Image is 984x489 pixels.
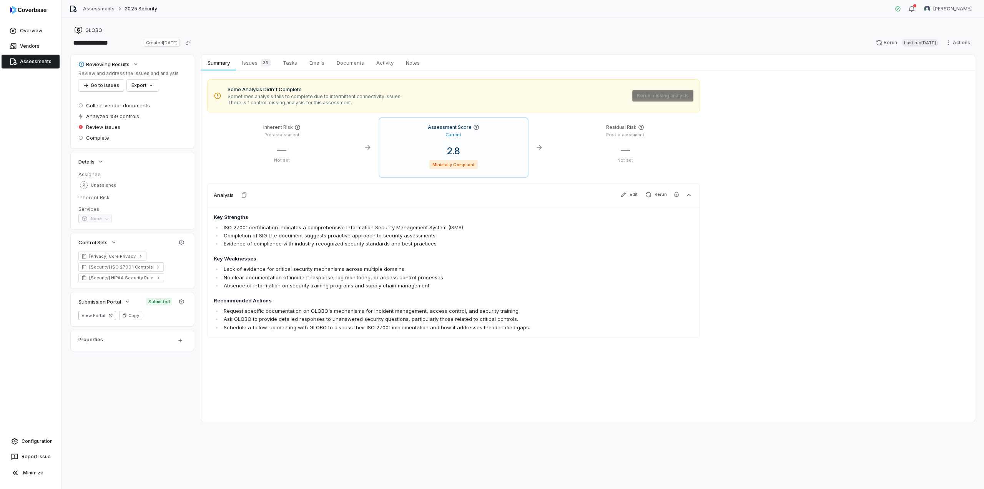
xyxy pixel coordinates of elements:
[222,224,597,232] li: ISO 27001 certification indicates a comprehensive Information Security Management System (ISMS)
[606,124,637,130] h4: Residual Risk
[642,190,670,199] button: Rerun
[78,205,186,212] dt: Services
[127,80,159,91] button: Export
[78,61,130,68] div: Reviewing Results
[89,253,136,259] span: [Privacy] Core Privacy
[146,298,172,305] span: Submitted
[214,214,597,221] h4: Key Strengths
[924,6,930,12] img: Jesse Nord avatar
[78,298,121,305] span: Submission Portal
[261,59,271,67] span: 35
[263,124,293,130] h4: Inherent Risk
[204,58,233,68] span: Summary
[214,132,350,138] p: Pre-assessment
[222,265,597,273] li: Lack of evidence for critical security mechanisms across multiple domains
[125,6,157,12] span: 2025 Security
[280,58,300,68] span: Tasks
[306,58,327,68] span: Emails
[86,113,139,120] span: Analyzed 159 controls
[214,192,234,199] h3: Analysis
[78,311,116,320] button: View Portal
[214,157,350,163] p: Not set
[78,273,164,282] a: [Security] HIPAA Security Rule
[222,240,597,248] li: Evidence of compliance with industry-recognized security standards and best practices
[72,23,105,37] button: https://helloglobo.com/GLOBO
[3,450,58,464] button: Report Issue
[78,80,124,91] button: Go to issues
[119,311,142,320] button: Copy
[91,182,116,188] span: Unassigned
[78,239,108,246] span: Control Sets
[228,93,402,100] span: Sometimes analysis fails to complete due to intermittent connectivity issues.
[222,282,597,290] li: Absence of information on security training programs and supply chain management
[943,37,975,48] button: Actions
[86,124,120,130] span: Review issues
[222,324,597,332] li: Schedule a follow-up meeting with GLOBO to discuss their ISO 27001 implementation and how it addr...
[78,171,186,178] dt: Assignee
[228,86,402,93] span: Some Analysis Didn't Complete
[86,134,109,141] span: Complete
[76,235,119,249] button: Control Sets
[428,124,472,130] h4: Assessment Score
[334,58,367,68] span: Documents
[239,57,274,68] span: Issues
[2,55,60,68] a: Assessments
[85,27,102,33] span: GLOBO
[933,6,972,12] span: [PERSON_NAME]
[89,275,153,281] span: [Security] HIPAA Security Rule
[403,58,423,68] span: Notes
[89,264,153,270] span: [Security] ISO 27001 Controls
[228,100,402,106] span: There is 1 control missing analysis for this assessment.
[78,194,186,201] dt: Inherent Risk
[445,132,461,138] p: Current
[78,262,164,272] a: [Security] ISO 27001 Controls
[222,307,597,315] li: Request specific documentation on GLOBO's mechanisms for incident management, access control, and...
[3,434,58,448] a: Configuration
[78,158,95,165] span: Details
[214,255,597,263] h4: Key Weaknesses
[429,160,478,169] span: Minimally Compliant
[181,36,194,50] button: Copy link
[902,39,938,47] span: Last run [DATE]
[76,295,133,309] button: Submission Portal
[373,58,397,68] span: Activity
[277,144,286,155] span: —
[557,132,693,138] p: Post-assessment
[222,315,597,323] li: Ask GLOBO to provide detailed responses to unanswered security questions, particularly those rela...
[621,144,630,155] span: —
[76,57,141,71] button: Reviewing Results
[86,102,150,109] span: Collect vendor documents
[76,155,106,169] button: Details
[144,39,180,47] span: Created [DATE]
[83,6,115,12] a: Assessments
[10,6,47,14] img: logo-D7KZi-bG.svg
[557,157,693,163] p: Not set
[214,297,597,305] h4: Recommended Actions
[2,24,60,38] a: Overview
[78,70,179,77] p: Review and address the issues and analysis
[871,37,943,48] button: RerunLast run[DATE]
[441,145,466,157] span: 2.8
[222,274,597,282] li: No clear documentation of incident response, log monitoring, or access control processes
[2,39,60,53] a: Vendors
[3,465,58,481] button: Minimize
[919,3,976,15] button: Jesse Nord avatar[PERSON_NAME]
[78,252,146,261] a: [Privacy] Core Privacy
[617,190,641,199] button: Edit
[222,232,597,240] li: Completion of SIG Lite document suggests proactive approach to security assessments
